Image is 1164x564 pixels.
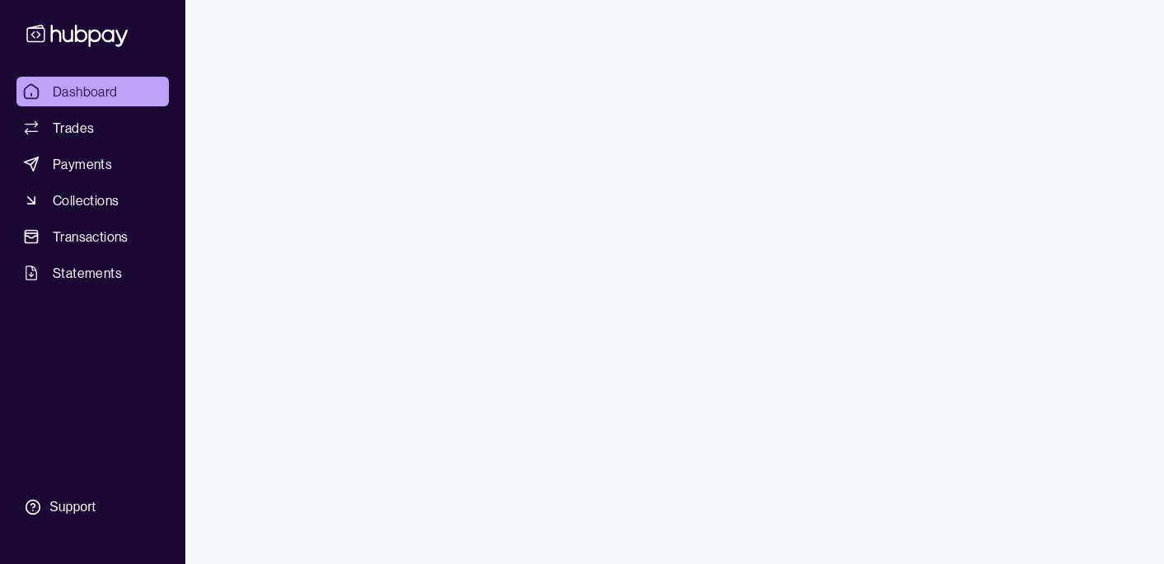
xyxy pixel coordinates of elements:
[16,113,169,143] a: Trades
[16,186,169,215] a: Collections
[53,118,94,138] span: Trades
[16,77,169,106] a: Dashboard
[16,149,169,179] a: Payments
[16,258,169,288] a: Statements
[16,490,169,524] a: Support
[53,154,112,174] span: Payments
[53,227,129,247] span: Transactions
[53,263,122,283] span: Statements
[53,82,118,101] span: Dashboard
[16,222,169,251] a: Transactions
[49,498,96,516] div: Support
[53,190,119,210] span: Collections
